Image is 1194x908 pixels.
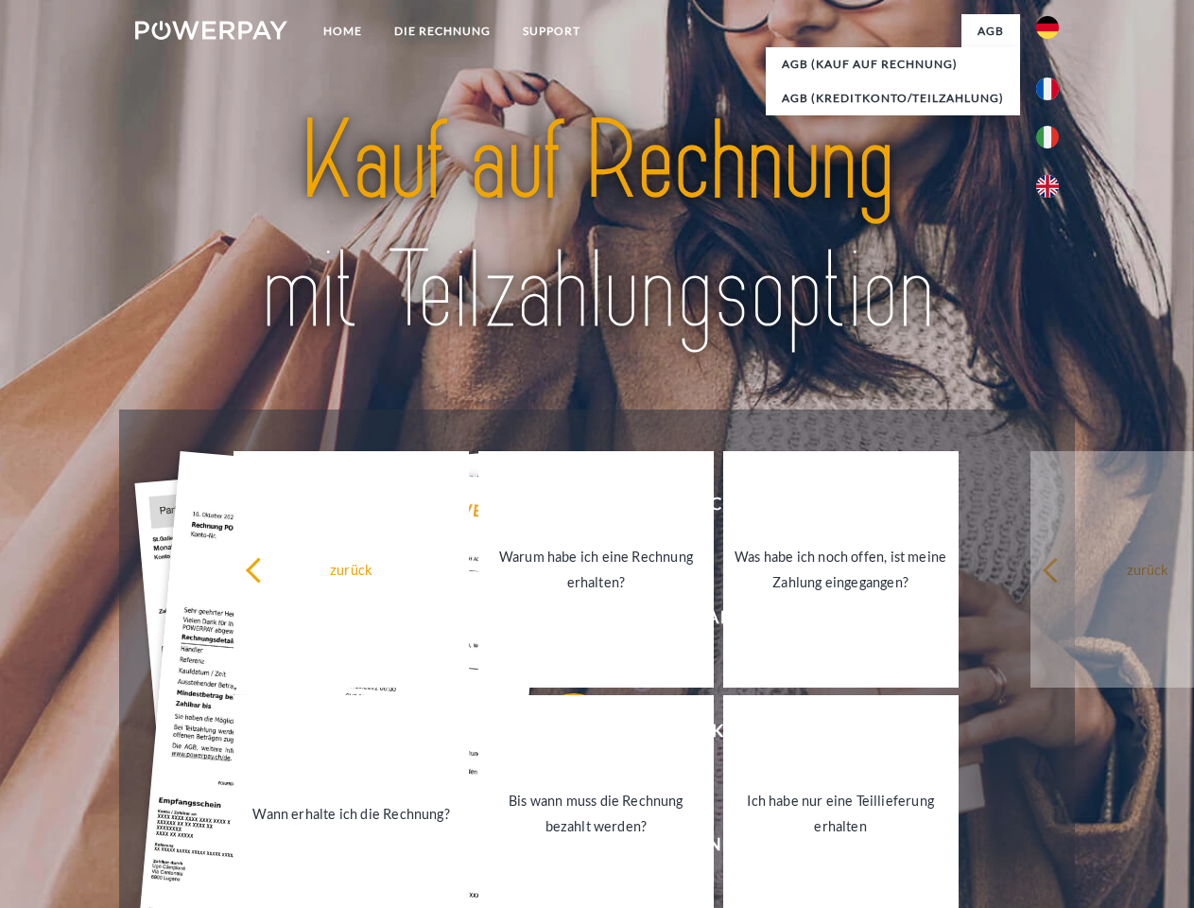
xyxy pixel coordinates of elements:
[307,14,378,48] a: Home
[1036,78,1059,100] img: fr
[490,544,702,595] div: Warum habe ich eine Rechnung erhalten?
[245,800,458,826] div: Wann erhalte ich die Rechnung?
[378,14,507,48] a: DIE RECHNUNG
[766,81,1020,115] a: AGB (Kreditkonto/Teilzahlung)
[1036,126,1059,148] img: it
[181,91,1013,362] img: title-powerpay_de.svg
[766,47,1020,81] a: AGB (Kauf auf Rechnung)
[135,21,287,40] img: logo-powerpay-white.svg
[723,451,959,688] a: Was habe ich noch offen, ist meine Zahlung eingegangen?
[961,14,1020,48] a: agb
[1036,16,1059,39] img: de
[490,788,702,839] div: Bis wann muss die Rechnung bezahlt werden?
[735,544,947,595] div: Was habe ich noch offen, ist meine Zahlung eingegangen?
[245,556,458,582] div: zurück
[507,14,597,48] a: SUPPORT
[735,788,947,839] div: Ich habe nur eine Teillieferung erhalten
[1036,175,1059,198] img: en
